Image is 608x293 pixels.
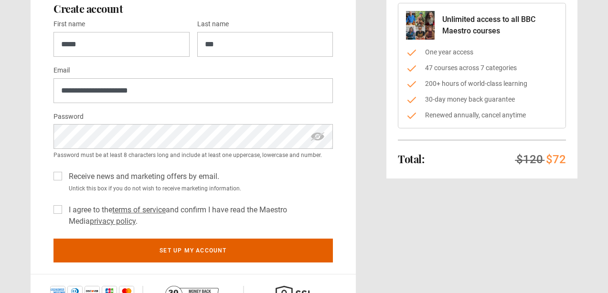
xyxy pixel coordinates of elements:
li: Renewed annually, cancel anytime [406,110,558,120]
a: privacy policy [90,217,136,226]
label: I agree to the and confirm I have read the Maestro Media . [65,204,333,227]
li: 47 courses across 7 categories [406,63,558,73]
span: $72 [546,153,566,166]
label: Last name [197,19,229,30]
label: First name [53,19,85,30]
span: $120 [516,153,543,166]
span: hide password [310,124,325,149]
li: 200+ hours of world-class learning [406,79,558,89]
li: 30-day money back guarantee [406,94,558,105]
li: One year access [406,47,558,57]
a: terms of service [112,205,166,214]
h2: Total: [398,153,424,165]
label: Password [53,111,84,123]
label: Receive news and marketing offers by email. [65,171,219,182]
h2: Create account [53,3,333,14]
small: Untick this box if you do not wish to receive marketing information. [65,184,333,193]
button: Set up my account [53,239,333,262]
p: Unlimited access to all BBC Maestro courses [442,14,558,37]
label: Email [53,65,70,76]
small: Password must be at least 8 characters long and include at least one uppercase, lowercase and num... [53,151,333,159]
